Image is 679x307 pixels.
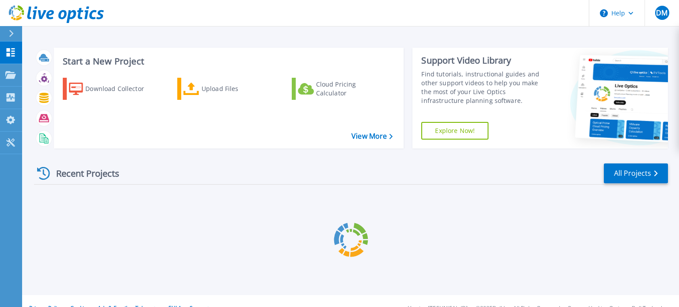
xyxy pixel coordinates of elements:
div: Find tutorials, instructional guides and other support videos to help you make the most of your L... [421,70,549,105]
div: Cloud Pricing Calculator [316,80,387,98]
div: Support Video Library [421,55,549,66]
span: DM [656,9,668,16]
a: Explore Now! [421,122,488,140]
a: Upload Files [177,78,276,100]
a: Cloud Pricing Calculator [292,78,390,100]
div: Recent Projects [34,163,131,184]
div: Download Collector [85,80,156,98]
h3: Start a New Project [63,57,393,66]
a: Download Collector [63,78,161,100]
a: View More [351,132,393,140]
div: Upload Files [202,80,272,98]
a: All Projects [604,163,668,183]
